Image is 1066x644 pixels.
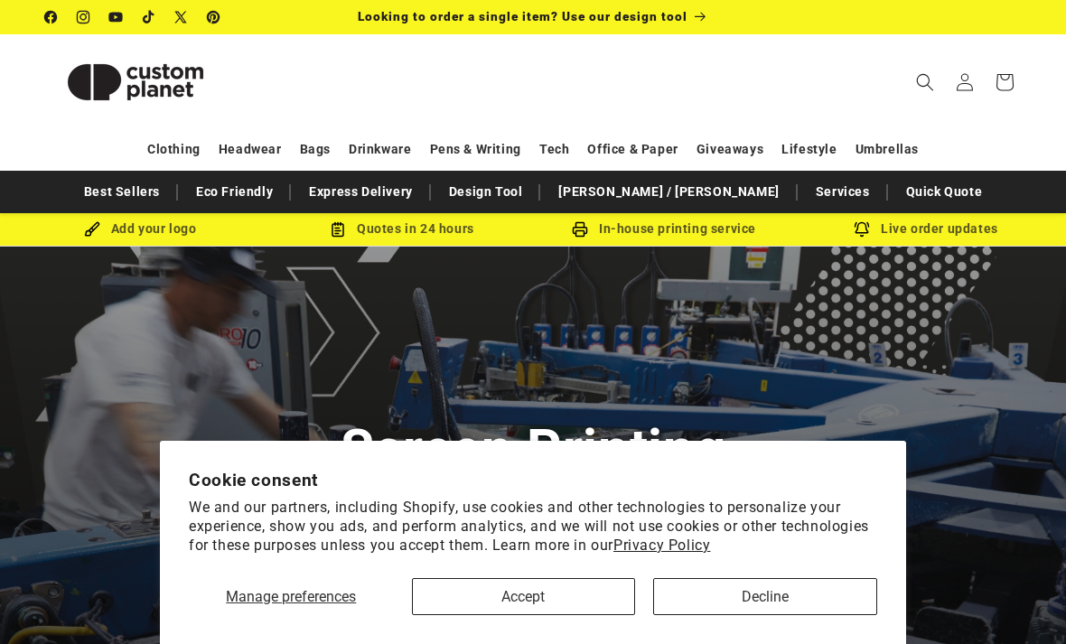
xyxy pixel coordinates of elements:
[905,62,945,102] summary: Search
[349,134,411,165] a: Drinkware
[587,134,678,165] a: Office & Paper
[897,176,992,208] a: Quick Quote
[358,9,687,23] span: Looking to order a single item? Use our design tool
[300,176,422,208] a: Express Delivery
[697,134,763,165] a: Giveaways
[430,134,521,165] a: Pens & Writing
[189,499,877,555] p: We and our partners, including Shopify, use cookies and other technologies to personalize your ex...
[854,221,870,238] img: Order updates
[856,134,919,165] a: Umbrellas
[440,176,532,208] a: Design Tool
[976,557,1066,644] iframe: Chat Widget
[39,34,233,129] a: Custom Planet
[189,470,877,490] h2: Cookie consent
[807,176,879,208] a: Services
[533,218,795,240] div: In-house printing service
[412,578,636,615] button: Accept
[539,134,569,165] a: Tech
[795,218,1057,240] div: Live order updates
[9,218,271,240] div: Add your logo
[45,42,226,123] img: Custom Planet
[147,134,201,165] a: Clothing
[613,537,710,554] a: Privacy Policy
[189,578,394,615] button: Manage preferences
[300,134,331,165] a: Bags
[187,176,282,208] a: Eco Friendly
[84,221,100,238] img: Brush Icon
[226,588,356,605] span: Manage preferences
[219,134,282,165] a: Headwear
[341,415,725,484] h1: Screen Printing
[572,221,588,238] img: In-house printing
[653,578,877,615] button: Decline
[781,134,837,165] a: Lifestyle
[549,176,788,208] a: [PERSON_NAME] / [PERSON_NAME]
[330,221,346,238] img: Order Updates Icon
[271,218,533,240] div: Quotes in 24 hours
[75,176,169,208] a: Best Sellers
